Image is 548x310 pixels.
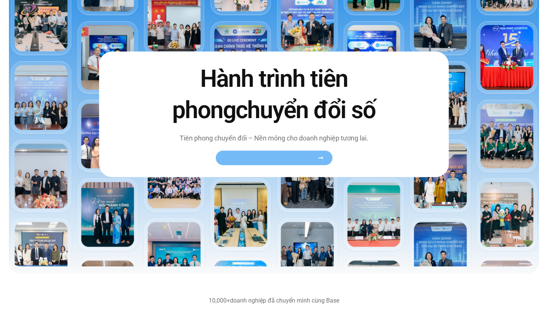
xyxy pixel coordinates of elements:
[157,64,391,126] h2: Hành trình tiên phong
[224,155,316,161] span: Xem toàn bộ câu chuyện khách hàng
[106,298,442,304] div: doanh nghiệp đã chuyển mình cùng Base
[236,96,375,124] span: chuyển đổi số
[215,151,332,165] a: Xem toàn bộ câu chuyện khách hàng
[209,297,230,304] b: 10,000+
[157,133,391,143] p: Tiên phong chuyển đổi – Nền móng cho doanh nghiệp tương lai.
